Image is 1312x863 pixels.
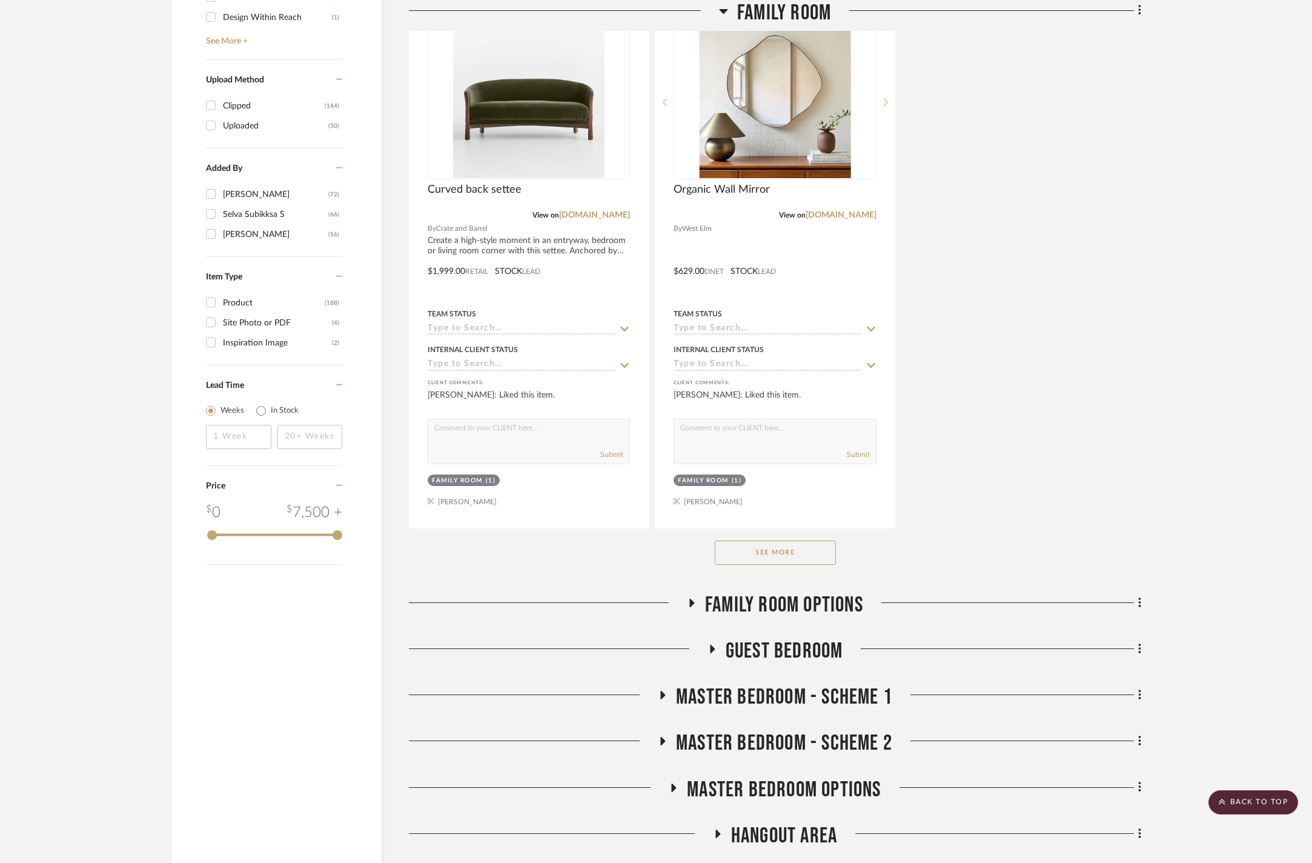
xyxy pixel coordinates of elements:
span: Master Bedroom Options [687,777,881,803]
input: Type to Search… [674,324,861,335]
div: (56) [328,225,339,244]
button: See More [715,541,836,565]
img: Curved back settee [453,27,605,178]
img: Organic Wall Mirror [699,27,850,178]
a: See More + [203,27,342,47]
span: Added By [206,164,242,173]
span: Lead Time [206,381,244,390]
div: Inspiration Image [223,333,332,353]
input: Type to Search… [674,359,861,371]
div: (4) [332,313,339,333]
div: (50) [328,116,339,136]
div: (188) [325,293,339,313]
span: Family Room Options [705,592,863,618]
label: In Stock [271,405,299,417]
div: 7,500 + [287,502,342,524]
span: West Elm [682,223,712,235]
scroll-to-top-button: BACK TO TOP [1208,790,1298,815]
div: Team Status [674,308,722,319]
div: (1) [732,476,742,485]
div: Team Status [428,308,476,319]
div: Uploaded [223,116,328,136]
div: (72) [328,185,339,204]
div: [PERSON_NAME]: Liked this item. [428,389,630,413]
div: Family Room [432,476,483,485]
span: By [674,223,682,235]
input: Type to Search… [428,324,615,335]
div: [PERSON_NAME] [223,225,328,244]
span: Hangout Area [731,823,837,849]
div: Design Within Reach [223,8,332,27]
div: Clipped [223,96,325,116]
label: Weeks [220,405,244,417]
span: By [428,223,436,235]
span: Price [206,482,225,490]
div: 0 [206,502,220,524]
button: Submit [600,449,623,460]
div: Family Room [678,476,729,485]
div: (1) [486,476,496,485]
input: 20+ Weeks [277,425,343,449]
div: [PERSON_NAME] [223,185,328,204]
div: (66) [328,205,339,224]
span: Organic Wall Mirror [674,183,770,196]
a: [DOMAIN_NAME] [806,211,876,219]
span: View on [532,212,559,219]
div: Internal Client Status [428,344,518,355]
a: [DOMAIN_NAME] [559,211,630,219]
div: (144) [325,96,339,116]
div: Site Photo or PDF [223,313,332,333]
span: Guest Bedroom [726,638,843,664]
div: 0 [674,26,875,179]
span: View on [779,212,806,219]
span: Upload Method [206,76,264,84]
span: Crate and Barrel [436,223,488,235]
div: Product [223,293,325,313]
span: Master Bedroom - Scheme 1 [676,684,892,710]
div: (1) [332,8,339,27]
button: Submit [847,449,870,460]
span: Curved back settee [428,183,522,196]
div: Selva Subikksa S [223,205,328,224]
div: [PERSON_NAME]: Liked this item. [674,389,876,413]
div: Internal Client Status [674,344,764,355]
input: 1 Week [206,425,271,449]
span: Master Bedroom - Scheme 2 [676,730,892,756]
input: Type to Search… [428,359,615,371]
div: (2) [332,333,339,353]
span: Item Type [206,273,242,281]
